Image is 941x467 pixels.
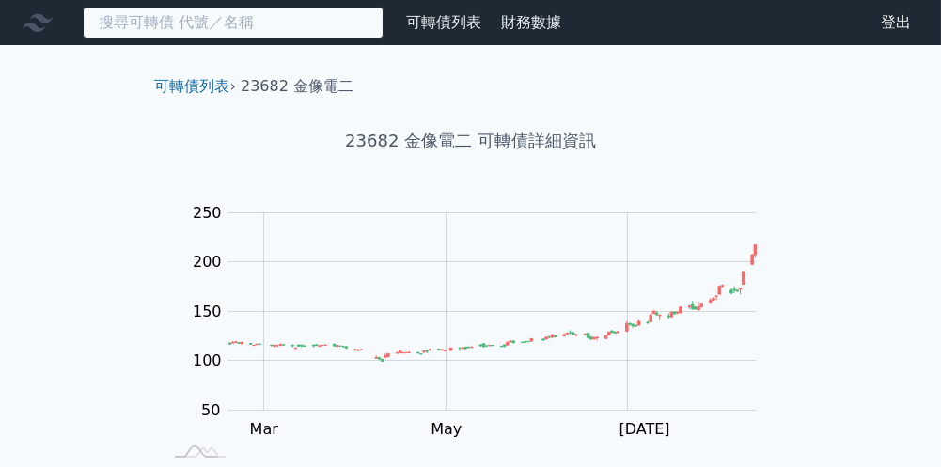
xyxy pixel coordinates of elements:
a: 財務數據 [501,13,561,31]
li: › [155,75,236,98]
tspan: Mar [250,420,279,438]
tspan: 100 [193,351,222,369]
tspan: 200 [193,253,222,271]
h1: 23682 金像電二 可轉債詳細資訊 [140,128,802,154]
a: 可轉債列表 [155,77,230,95]
tspan: 150 [193,303,222,320]
input: 搜尋可轉債 代號／名稱 [83,7,384,39]
a: 可轉債列表 [406,13,481,31]
tspan: May [431,420,462,438]
a: 登出 [866,8,926,38]
tspan: 50 [201,401,220,419]
li: 23682 金像電二 [241,75,353,98]
tspan: 250 [193,204,222,222]
tspan: [DATE] [619,420,670,438]
g: Series [228,245,756,362]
